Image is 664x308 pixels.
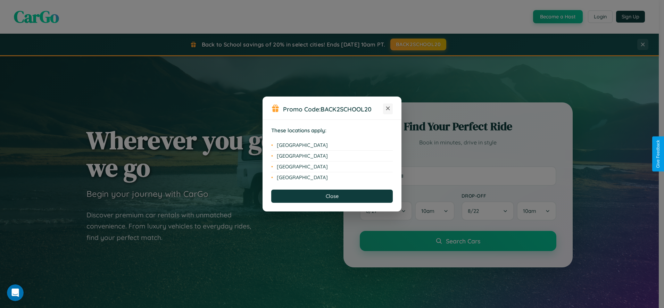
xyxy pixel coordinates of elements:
[271,140,393,151] li: [GEOGRAPHIC_DATA]
[271,127,326,134] strong: These locations apply:
[656,140,661,168] div: Give Feedback
[271,151,393,161] li: [GEOGRAPHIC_DATA]
[283,105,383,113] h3: Promo Code:
[321,105,372,113] b: BACK2SCHOOL20
[271,190,393,203] button: Close
[271,161,393,172] li: [GEOGRAPHIC_DATA]
[7,284,24,301] iframe: Intercom live chat
[271,172,393,183] li: [GEOGRAPHIC_DATA]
